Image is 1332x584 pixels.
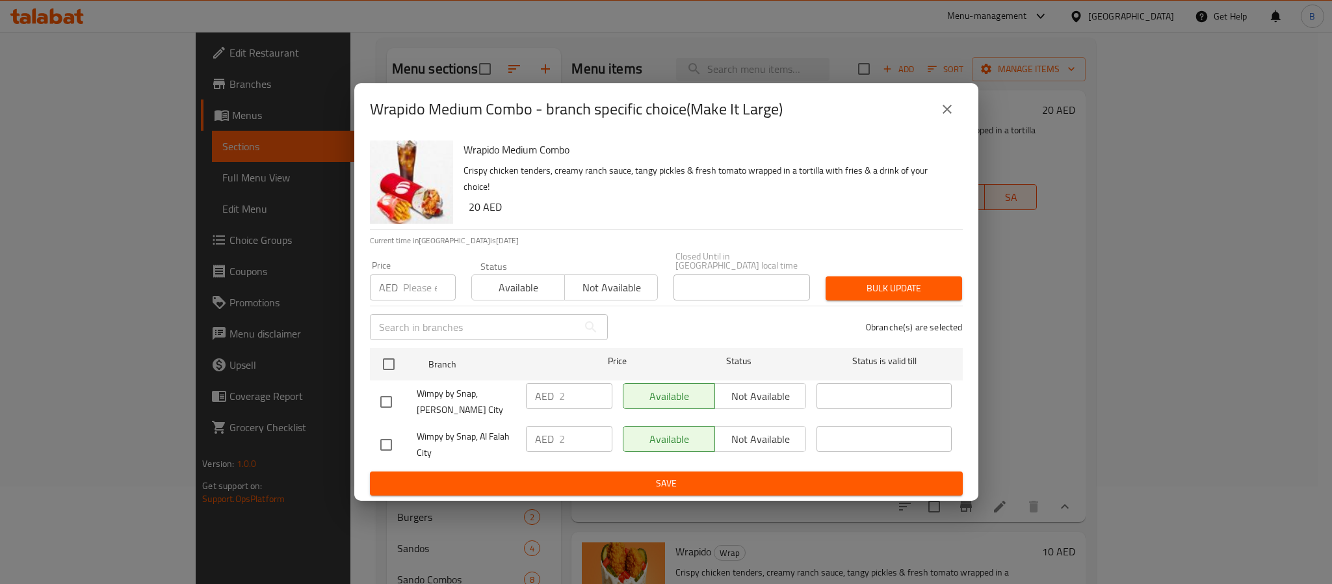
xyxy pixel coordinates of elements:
[370,471,963,496] button: Save
[428,356,564,373] span: Branch
[574,353,660,369] span: Price
[570,278,653,297] span: Not available
[464,163,952,195] p: Crispy chicken tenders, creamy ranch sauce, tangy pickles & fresh tomato wrapped in a tortilla wi...
[370,140,453,224] img: Wrapido Medium Combo
[370,314,578,340] input: Search in branches
[671,353,806,369] span: Status
[464,140,952,159] h6: Wrapido Medium Combo
[836,280,952,297] span: Bulk update
[471,274,565,300] button: Available
[932,94,963,125] button: close
[379,280,398,295] p: AED
[816,353,952,369] span: Status is valid till
[564,274,658,300] button: Not available
[535,388,554,404] p: AED
[380,475,952,492] span: Save
[370,235,963,246] p: Current time in [GEOGRAPHIC_DATA] is [DATE]
[417,386,516,418] span: Wimpy by Snap, [PERSON_NAME] City
[559,383,612,409] input: Please enter price
[370,99,783,120] h2: Wrapido Medium Combo - branch specific choice(Make It Large)
[477,278,560,297] span: Available
[826,276,962,300] button: Bulk update
[559,426,612,452] input: Please enter price
[417,429,516,461] span: Wimpy by Snap, Al Falah City
[866,321,963,334] p: 0 branche(s) are selected
[535,431,554,447] p: AED
[469,198,952,216] h6: 20 AED
[403,274,456,300] input: Please enter price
